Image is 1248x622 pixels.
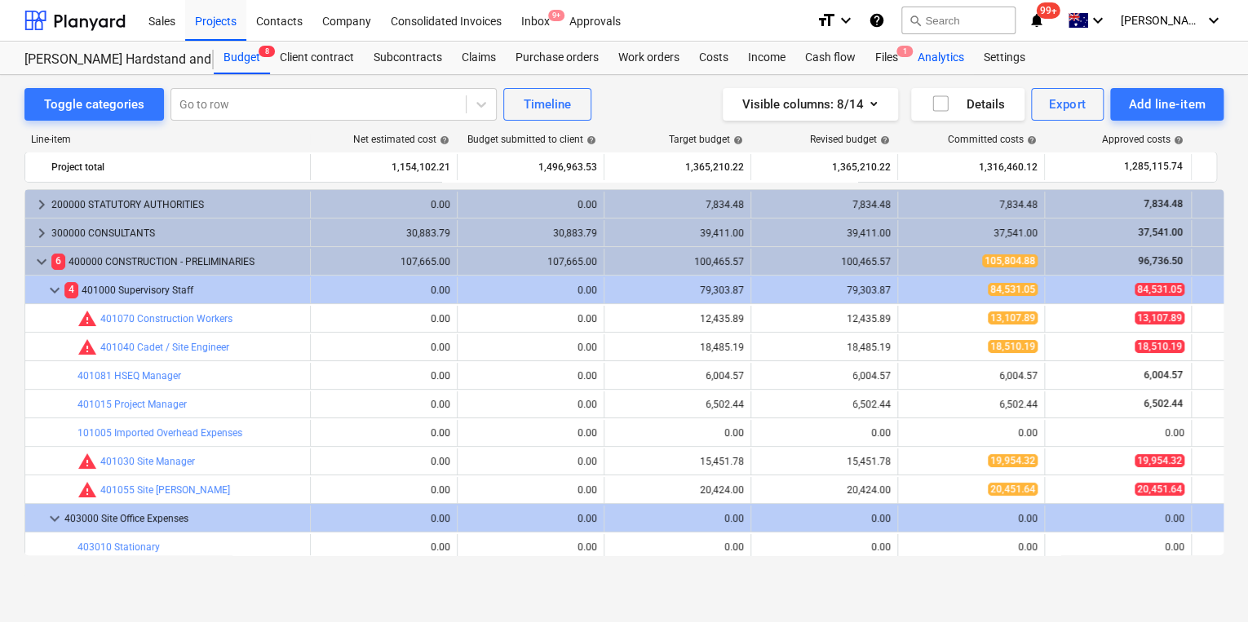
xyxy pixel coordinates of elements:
span: help [1171,135,1184,145]
span: keyboard_arrow_right [32,223,51,243]
a: Purchase orders [506,42,609,74]
div: 0.00 [464,342,597,353]
div: 0.00 [317,342,450,353]
div: Work orders [609,42,689,74]
div: 7,834.48 [611,199,744,210]
i: format_size [817,11,836,30]
span: 18,510.19 [988,340,1038,353]
div: 0.00 [905,513,1038,524]
span: 6,502.44 [1142,398,1184,409]
div: 0.00 [317,427,450,439]
span: 1 [896,46,913,57]
div: 0.00 [611,427,744,439]
div: 0.00 [464,427,597,439]
div: 6,502.44 [905,399,1038,410]
div: 79,303.87 [611,285,744,296]
div: 6,004.57 [905,370,1038,382]
div: 300000 CONSULTANTS [51,220,303,246]
span: 37,541.00 [1136,227,1184,238]
span: 4 [64,282,78,298]
span: Committed costs exceed revised budget [77,337,97,357]
span: help [877,135,890,145]
span: 20,451.64 [988,483,1038,496]
div: 79,303.87 [758,285,891,296]
div: Details [931,94,1005,115]
div: 0.00 [317,285,450,296]
div: Client contract [270,42,364,74]
div: 7,834.48 [758,199,891,210]
div: 107,665.00 [464,256,597,267]
div: 100,465.57 [611,256,744,267]
div: 20,424.00 [758,484,891,496]
div: Claims [452,42,506,74]
div: 30,883.79 [464,227,597,239]
a: Subcontracts [364,42,452,74]
div: 1,365,210.22 [758,154,891,180]
a: Analytics [908,42,974,74]
a: Cash flow [795,42,865,74]
div: 0.00 [317,484,450,496]
span: 13,107.89 [1135,311,1184,324]
span: 7,834.48 [1142,198,1184,210]
div: 0.00 [464,513,597,524]
a: Income [738,42,795,74]
div: 0.00 [758,513,891,524]
span: 105,804.88 [982,254,1038,267]
span: Committed costs exceed revised budget [77,309,97,329]
div: Budget [214,42,270,74]
div: 15,451.78 [758,456,891,467]
span: 19,954.32 [988,454,1038,467]
div: Timeline [524,94,571,115]
button: Search [901,7,1016,34]
div: 0.00 [464,285,597,296]
div: 39,411.00 [611,227,744,239]
a: 401081 HSEQ Manager [77,370,181,382]
button: Details [911,88,1025,121]
a: 401055 Site [PERSON_NAME] [100,484,230,496]
div: 100,465.57 [758,256,891,267]
div: 0.00 [464,484,597,496]
a: 403010 Stationary [77,541,160,553]
div: 107,665.00 [317,256,450,267]
div: Toggle categories [44,94,144,115]
div: Net estimated cost [353,134,449,145]
div: Approved costs [1102,134,1184,145]
span: 84,531.05 [1135,283,1184,296]
i: Knowledge base [869,11,885,30]
span: Committed costs exceed revised budget [77,480,97,500]
i: keyboard_arrow_down [836,11,856,30]
i: keyboard_arrow_down [1204,11,1224,30]
span: keyboard_arrow_down [32,252,51,271]
div: 400000 CONSTRUCTION - PRELIMINARIES [51,249,303,275]
div: 0.00 [317,313,450,324]
div: 6,502.44 [611,399,744,410]
div: 0.00 [464,370,597,382]
div: 1,316,460.12 [905,154,1038,180]
div: 0.00 [464,199,597,210]
div: 30,883.79 [317,227,450,239]
div: 0.00 [464,541,597,553]
div: 0.00 [317,399,450,410]
div: Visible columns : 8/14 [742,94,878,115]
span: [PERSON_NAME] [1121,14,1202,27]
button: Export [1031,88,1104,121]
span: search [909,14,922,27]
i: notifications [1029,11,1045,30]
div: 401000 Supervisory Staff [64,277,303,303]
div: 403000 Site Office Expenses [64,505,303,532]
div: 15,451.78 [611,456,744,467]
span: Committed costs exceed revised budget [77,452,97,471]
div: 12,435.89 [758,313,891,324]
div: Costs [689,42,738,74]
div: 1,154,102.21 [317,154,450,180]
span: keyboard_arrow_down [45,509,64,528]
div: 0.00 [317,541,450,553]
a: Settings [974,42,1035,74]
span: 99+ [1037,2,1060,19]
div: 200000 STATUTORY AUTHORITIES [51,192,303,218]
div: [PERSON_NAME] Hardstand and Docks [24,51,194,68]
div: 0.00 [611,513,744,524]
